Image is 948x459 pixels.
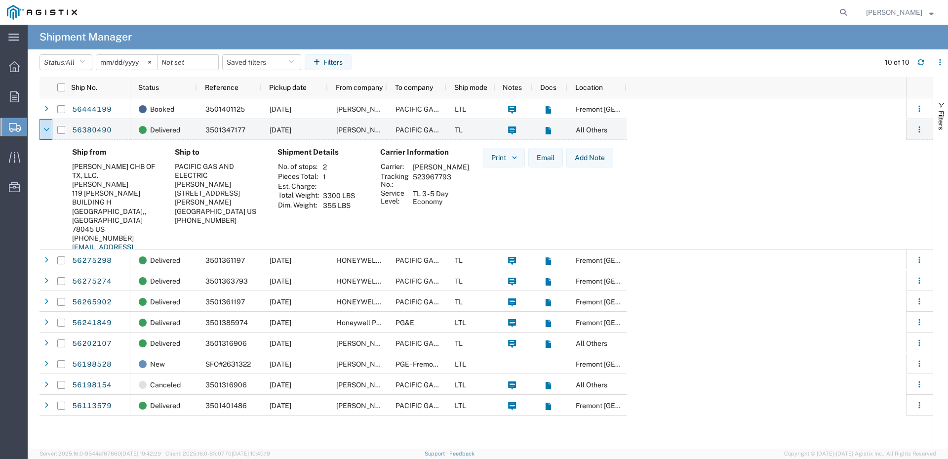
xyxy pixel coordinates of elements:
[205,298,245,306] span: 3501361197
[150,395,180,416] span: Delivered
[455,298,463,306] span: TL
[336,105,447,113] span: RL JONES CHB OF TX, LLC.
[270,256,291,264] span: 07/25/2025
[380,148,459,157] h4: Carrier Information
[336,381,447,389] span: RL JONES CHB OF TX, LLC.
[175,216,262,225] div: [PHONE_NUMBER]
[455,360,466,368] span: LTL
[72,148,159,157] h4: Ship from
[277,201,319,210] th: Dim. Weight:
[277,172,319,182] th: Pieces Total:
[510,153,519,162] img: dropdown
[784,450,936,458] span: Copyright © [DATE]-[DATE] Agistix Inc., All Rights Reserved
[205,256,245,264] span: 3501361197
[277,191,319,201] th: Total Weight:
[937,111,945,130] span: Filters
[72,180,159,189] div: [PERSON_NAME]
[576,105,674,113] span: Fremont DC
[205,402,247,410] span: 3501401486
[576,381,607,389] span: All Others
[336,402,447,410] span: RL JONES CHB OF TX, LLC.
[566,148,613,167] button: Add Note
[409,172,473,189] td: 523967793
[395,339,489,347] span: PACIFIC GAS AND ELECTRIC
[454,83,487,91] span: Ship mode
[72,377,112,393] a: 56198154
[455,105,466,113] span: LTL
[205,339,247,347] span: 3501316906
[205,105,245,113] span: 3501401125
[409,189,473,207] td: TL 3 - 5 Day Economy
[336,298,443,306] span: HONEYWELL AMERICAN METER
[425,451,449,457] a: Support
[576,402,674,410] span: Fremont DC
[277,162,319,172] th: No. of stops:
[205,381,247,389] span: 3501316906
[866,6,934,18] button: [PERSON_NAME]
[72,207,159,234] div: [GEOGRAPHIC_DATA],, [GEOGRAPHIC_DATA] 78045 US
[576,298,674,306] span: Fremont DC
[395,126,489,134] span: PACIFIC GAS AND ELECTRIC
[175,180,262,189] div: [PERSON_NAME]
[72,357,112,373] a: 56198528
[455,402,466,410] span: LTL
[150,292,180,312] span: Delivered
[455,126,463,134] span: TL
[395,402,489,410] span: PACIFIC GAS AND ELECTRIC
[455,381,466,389] span: LTL
[319,172,358,182] td: 1
[72,398,112,414] a: 56113579
[277,148,364,157] h4: Shipment Details
[150,99,174,120] span: Booked
[336,319,429,327] span: Honeywell Process Solutions
[222,54,301,70] button: Saved filters
[336,339,447,347] span: RL JONES CHB OF TX, LLC.
[380,172,409,189] th: Tracking No.:
[7,5,77,20] img: logo
[449,451,474,457] a: Feedback
[150,354,165,375] span: New
[72,243,133,261] a: [EMAIL_ADDRESS][DOMAIN_NAME]
[72,253,112,269] a: 56275298
[270,381,291,389] span: 07/21/2025
[270,319,291,327] span: 07/21/2025
[121,451,161,457] span: [DATE] 10:42:29
[72,189,159,198] div: 119 [PERSON_NAME]
[205,277,248,285] span: 3501363793
[540,83,556,91] span: Docs
[395,277,489,285] span: PACIFIC GAS AND ELECTRIC
[205,126,245,134] span: 3501347177
[319,201,358,210] td: 355 LBS
[270,402,291,410] span: 07/16/2025
[336,126,447,134] span: RL JONES CHB OF TX, LLC.
[175,189,262,207] div: [STREET_ADDRESS][PERSON_NAME]
[395,360,512,368] span: PGE - Fremont DC
[72,123,112,138] a: 56380490
[72,234,159,243] div: [PHONE_NUMBER]
[175,207,262,216] div: [GEOGRAPHIC_DATA] US
[305,54,352,70] button: Filters
[150,250,180,271] span: Delivered
[395,298,489,306] span: PACIFIC GAS AND ELECTRIC
[71,83,97,91] span: Ship No.
[150,120,180,140] span: Delivered
[455,256,463,264] span: TL
[576,256,674,264] span: Fremont DC
[455,277,463,285] span: TL
[455,339,463,347] span: TL
[575,83,603,91] span: Location
[336,83,383,91] span: From company
[205,360,251,368] span: SFO#2631322
[72,315,112,331] a: 56241849
[319,191,358,201] td: 3300 LBS
[39,25,132,49] h4: Shipment Manager
[270,105,291,113] span: 08/15/2025
[269,83,307,91] span: Pickup date
[336,360,447,368] span: RL JONES CHB OF TX, LLC.
[409,162,473,172] td: [PERSON_NAME]
[319,162,358,172] td: 2
[39,54,92,70] button: Status:All
[175,148,262,157] h4: Ship to
[96,55,157,70] input: Not set
[885,57,909,68] div: 10 of 10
